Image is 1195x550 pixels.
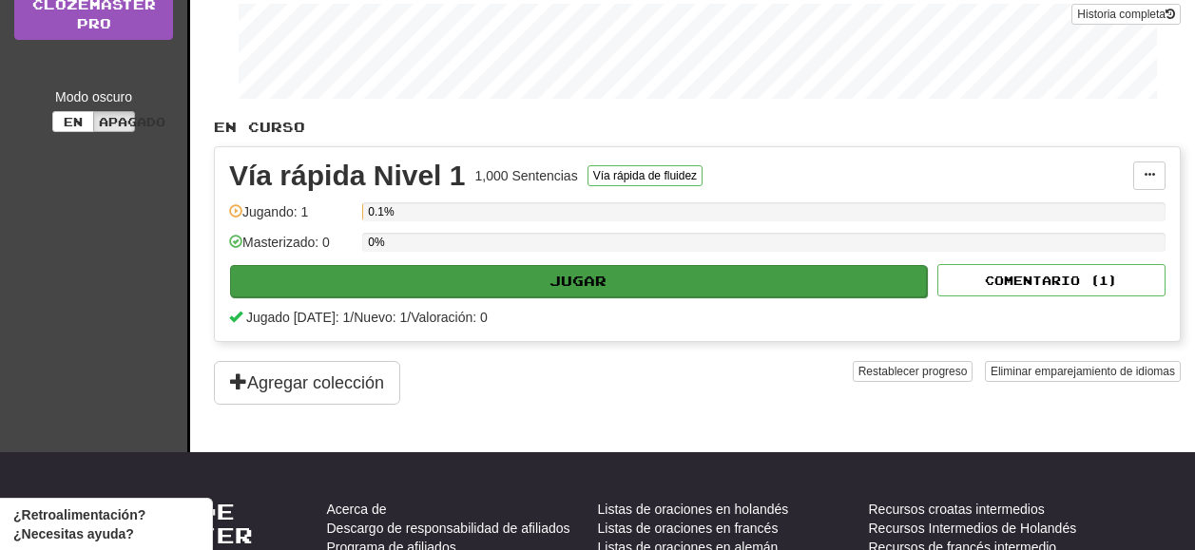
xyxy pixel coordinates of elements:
span: / [350,310,354,325]
font: Historia completa [1077,8,1166,21]
span: Widget de comentarios abiertos [13,505,199,543]
font: Agregar colección [247,373,384,392]
button: Apagado [93,111,135,132]
span: Nuevo: 1 [354,310,407,325]
button: Jugar [230,265,927,297]
button: Historia completa [1071,4,1181,25]
font: Comentario (1 [985,274,1108,287]
p: En curso [214,118,1181,137]
div: Modo oscuro [14,87,173,106]
div: Vía rápida Nivel 1 [229,161,465,190]
button: Agregar colección [214,361,400,405]
button: Vía rápida de fluidez [588,165,703,186]
a: Recursos croatas intermedios [869,500,1045,519]
button: Eliminar emparejamiento de idiomas [985,361,1181,382]
span: Restablecer progreso [858,365,968,378]
button: En [52,111,94,132]
font: Masterizado: 0 [242,235,330,250]
a: Listas de oraciones en francés [598,519,779,538]
a: Listas de oraciones en holandés [598,500,789,519]
span: Jugado [DATE]: 1 [246,310,350,325]
span: Valoración: 0 [411,310,488,325]
span: / [407,310,411,325]
a: Descargo de responsabilidad de afiliados [327,519,570,538]
span: Eliminar emparejamiento de idiomas [991,365,1175,378]
a: Acerca de [327,500,387,519]
button: Comentario (1) [937,264,1166,296]
font: Jugando: 1 [242,204,308,219]
button: Restablecer progreso [853,361,973,382]
div: 1,000 Sentencias [474,166,577,185]
a: Recursos Intermedios de Holandés [869,519,1077,538]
